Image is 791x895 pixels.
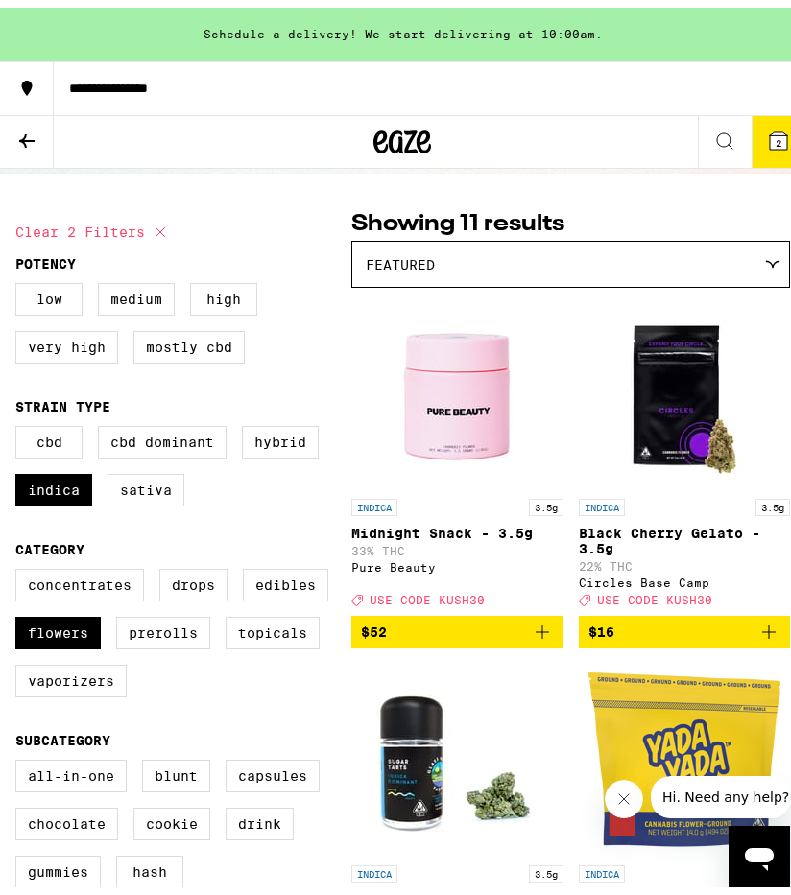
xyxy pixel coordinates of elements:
[361,617,387,632] span: $52
[529,858,563,875] p: 3.5g
[361,656,553,848] img: Glass House - Sugar Tarts - 3.5g
[242,418,319,451] label: Hybrid
[776,130,781,141] span: 2
[588,290,780,482] img: Circles Base Camp - Black Cherry Gelato - 3.5g
[15,561,144,594] label: Concentrates
[108,466,184,499] label: Sativa
[15,466,92,499] label: Indica
[588,617,614,632] span: $16
[579,608,791,641] button: Add to bag
[597,586,712,599] span: USE CODE KUSH30
[579,290,791,608] a: Open page for Black Cherry Gelato - 3.5g from Circles Base Camp
[226,752,320,785] label: Capsules
[15,418,83,451] label: CBD
[116,609,210,642] label: Prerolls
[15,323,118,356] label: Very High
[351,608,563,641] button: Add to bag
[579,569,791,581] div: Circles Base Camp
[755,491,790,508] p: 3.5g
[529,491,563,508] p: 3.5g
[15,534,84,550] legend: Category
[351,200,790,233] p: Showing 11 results
[361,290,553,482] img: Pure Beauty - Midnight Snack - 3.5g
[605,772,643,811] iframe: Close message
[370,586,485,599] span: USE CODE KUSH30
[15,848,101,881] label: Gummies
[729,818,790,880] iframe: Button to launch messaging window
[243,561,328,594] label: Edibles
[142,752,210,785] label: Blunt
[15,609,101,642] label: Flowers
[15,725,110,741] legend: Subcategory
[366,249,435,265] span: Featured
[15,248,76,264] legend: Potency
[226,609,320,642] label: Topicals
[579,518,791,549] p: Black Cherry Gelato - 3.5g
[351,518,563,533] p: Midnight Snack - 3.5g
[651,768,790,811] iframe: Message from company
[98,418,227,451] label: CBD Dominant
[351,858,397,875] p: INDICA
[15,200,172,248] button: Clear 2 filters
[351,553,563,566] div: Pure Beauty
[159,561,228,594] label: Drops
[351,537,563,550] p: 33% THC
[15,800,118,833] label: Chocolate
[15,752,127,785] label: All-In-One
[15,657,127,690] label: Vaporizers
[579,553,791,565] p: 22% THC
[133,800,210,833] label: Cookie
[15,275,83,308] label: Low
[133,323,245,356] label: Mostly CBD
[98,275,175,308] label: Medium
[588,656,780,848] img: Yada Yada - Glitter Bomb Pre-Ground - 14g
[579,491,625,508] p: INDICA
[190,275,257,308] label: High
[351,491,397,508] p: INDICA
[579,858,625,875] p: INDICA
[226,800,294,833] label: Drink
[351,290,563,608] a: Open page for Midnight Snack - 3.5g from Pure Beauty
[15,391,110,407] legend: Strain Type
[116,848,183,881] label: Hash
